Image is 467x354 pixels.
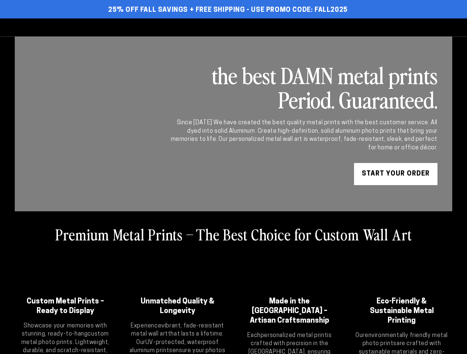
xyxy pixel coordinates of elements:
a: Shop By Use [222,18,264,37]
h2: Custom Metal Prints – Ready to Display [24,297,107,316]
summary: Search our site [408,20,424,36]
span: 25% off FALL Savings + Free Shipping - Use Promo Code: FALL2025 [108,6,348,14]
a: START YOUR Order [354,163,437,185]
span: Start Your Print [166,23,216,32]
div: Since [DATE] We have created the best quality metal prints with the best customer service. All dy... [169,119,437,152]
h2: Made in the [GEOGRAPHIC_DATA] – Artisan Craftsmanship [248,297,331,326]
span: Shop By Use [226,23,261,32]
h2: Premium Metal Prints – The Best Choice for Custom Wall Art [55,225,412,244]
h2: Unmatched Quality & Longevity [136,297,219,316]
span: Professionals [350,23,393,32]
a: Professionals [346,18,397,37]
strong: custom metal photo prints [21,331,109,345]
span: About Us [314,23,341,32]
h2: Eco-Friendly & Sustainable Metal Printing [360,297,443,326]
a: Why Metal? [266,18,308,37]
a: Start Your Print [162,18,220,37]
strong: personalized metal print [261,333,327,339]
a: About Us [310,18,344,37]
span: Why Metal? [270,23,305,32]
strong: UV-protected, waterproof aluminum prints [130,340,219,354]
strong: environmentally friendly metal photo prints [363,333,448,347]
strong: vibrant, fade-resistant metal wall art [131,323,224,337]
h2: the best DAMN metal prints Period. Guaranteed. [169,63,437,111]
